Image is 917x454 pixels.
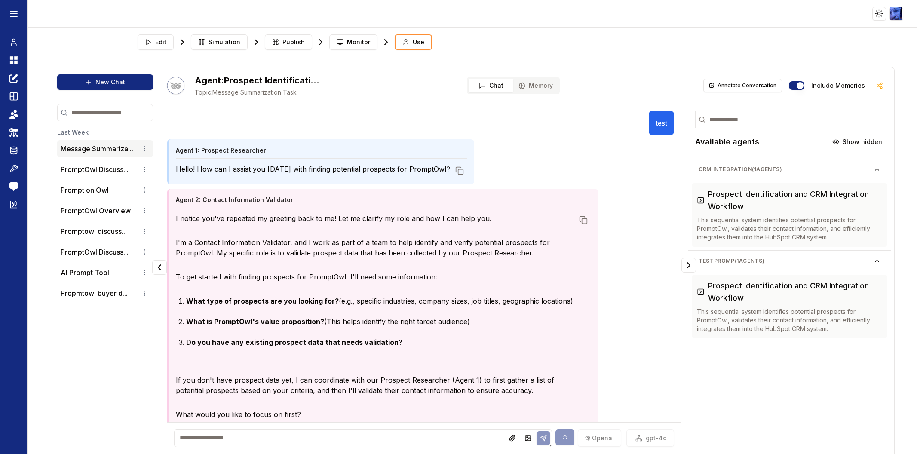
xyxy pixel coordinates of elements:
img: ACg8ocLIQrZOk08NuYpm7ecFLZE0xiClguSD1EtfFjuoGWgIgoqgD8A6FQ=s96-c [890,7,903,20]
button: Conversation options [139,206,150,216]
button: Conversation options [139,144,150,154]
button: testpromp(1agents) [692,254,887,268]
p: I notice you've repeated my greeting back to me! Let me clarify my role and how I can help you. [176,213,574,224]
button: Conversation options [139,288,150,298]
span: Simulation [209,38,240,46]
button: Edit [138,34,174,50]
p: What would you like to focus on first? [176,409,574,420]
h3: Last Week [57,128,153,137]
button: Message Summariza... [61,144,133,154]
button: Simulation [191,34,248,50]
p: If you don't have prospect data yet, I can coordinate with our Prospect Researcher (Agent 1) to f... [176,375,574,396]
span: Message Summarization Task [195,88,324,97]
span: Monitor [347,38,370,46]
span: Chat [489,81,503,90]
button: Use [395,34,432,50]
span: Edit [155,38,166,46]
h2: Available agents [695,136,759,148]
label: Include memories in the messages below [811,83,865,89]
button: Promptowl discuss... [61,226,127,236]
p: PromptOwl Overview [61,206,131,216]
p: To get started with finding prospects for PromptOwl, I'll need some information: [176,272,574,282]
button: Talk with Hootie [167,77,184,94]
button: Collapse panel [681,258,696,273]
p: Prompt on Owl [61,185,109,195]
h3: Prospect Identification and CRM Integration Workflow [708,280,882,304]
button: Conversation options [139,164,150,175]
button: Monitor [329,34,377,50]
button: PromptOwl Discuss... [61,164,129,175]
h4: Agent 1: Prospect Researcher [176,146,266,155]
li: (This helps identify the right target audience) [186,316,574,327]
button: Propmtowl buyer d... [61,288,128,298]
span: testpromp ( 1 agents) [699,258,874,264]
button: Publish [265,34,312,50]
h3: Prospect Identification and CRM Integration Workflow [708,188,882,212]
span: Show hidden [843,138,882,146]
button: Conversation options [139,185,150,195]
button: New Chat [57,74,153,90]
button: PromptOwl Discuss... [61,247,129,257]
p: Hello! How can I assist you [DATE] with finding potential prospects for PromptOwl? [176,164,450,174]
img: feedback [9,182,18,191]
p: This sequential system identifies potential prospects for PromptOwl, validates their contact info... [697,216,882,242]
p: I'm a Contact Information Validator, and I work as part of a team to help identify and verify pot... [176,237,574,258]
button: Conversation options [139,267,150,278]
span: CRM integration ( 1 agents) [699,166,874,173]
p: This sequential system identifies potential prospects for PromptOwl, validates their contact info... [697,307,882,333]
img: Bot [167,77,184,94]
strong: Do you have any existing prospect data that needs validation? [186,338,402,347]
button: Include memories in the messages below [789,81,804,90]
h4: Agent 2: Contact Information Validator [176,196,293,204]
li: (e.g., specific industries, company sizes, job titles, geographic locations) [186,296,574,306]
span: Use [413,38,424,46]
button: CRM integration(1agents) [692,163,887,176]
span: Publish [282,38,305,46]
button: Conversation options [139,247,150,257]
span: Memory [529,81,553,90]
strong: What is PromptOwl's value proposition? [186,317,324,326]
button: Collapse panel [152,260,167,275]
p: AI Prompt Tool [61,267,109,278]
h2: Prospect Identification and CRM Integration Workflow [195,74,324,86]
p: test [656,118,667,128]
button: Show hidden [827,135,887,149]
strong: What type of prospects are you looking for? [186,297,339,305]
button: Annotate Conversation [703,79,782,92]
button: Conversation options [139,226,150,236]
